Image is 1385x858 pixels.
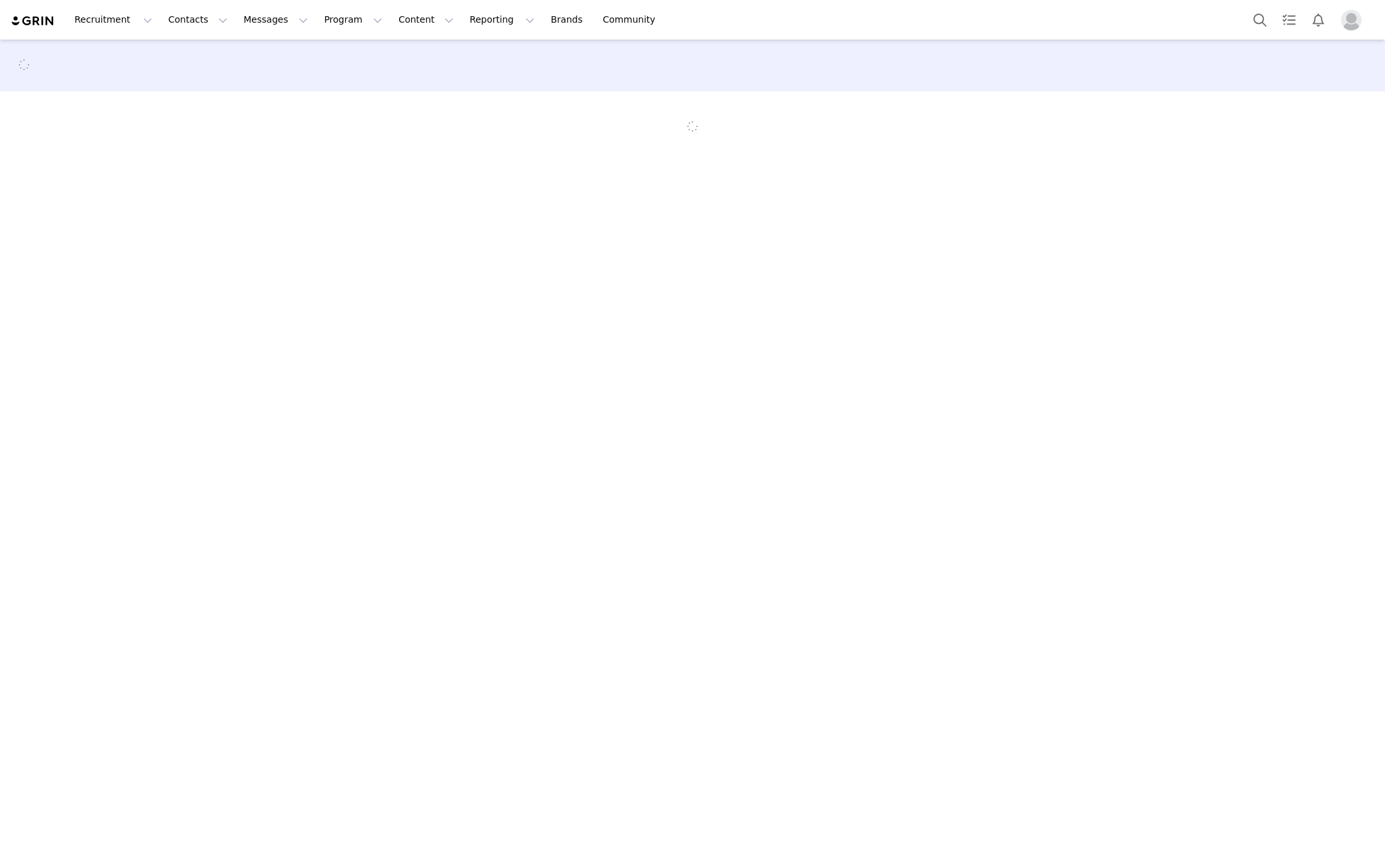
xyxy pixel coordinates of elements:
[595,5,669,34] a: Community
[10,15,56,27] img: grin logo
[1304,5,1333,34] button: Notifications
[1341,10,1362,30] img: placeholder-profile.jpg
[1246,5,1274,34] button: Search
[543,5,594,34] a: Brands
[1275,5,1303,34] a: Tasks
[462,5,542,34] button: Reporting
[1333,10,1375,30] button: Profile
[236,5,315,34] button: Messages
[391,5,461,34] button: Content
[316,5,390,34] button: Program
[67,5,160,34] button: Recruitment
[161,5,235,34] button: Contacts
